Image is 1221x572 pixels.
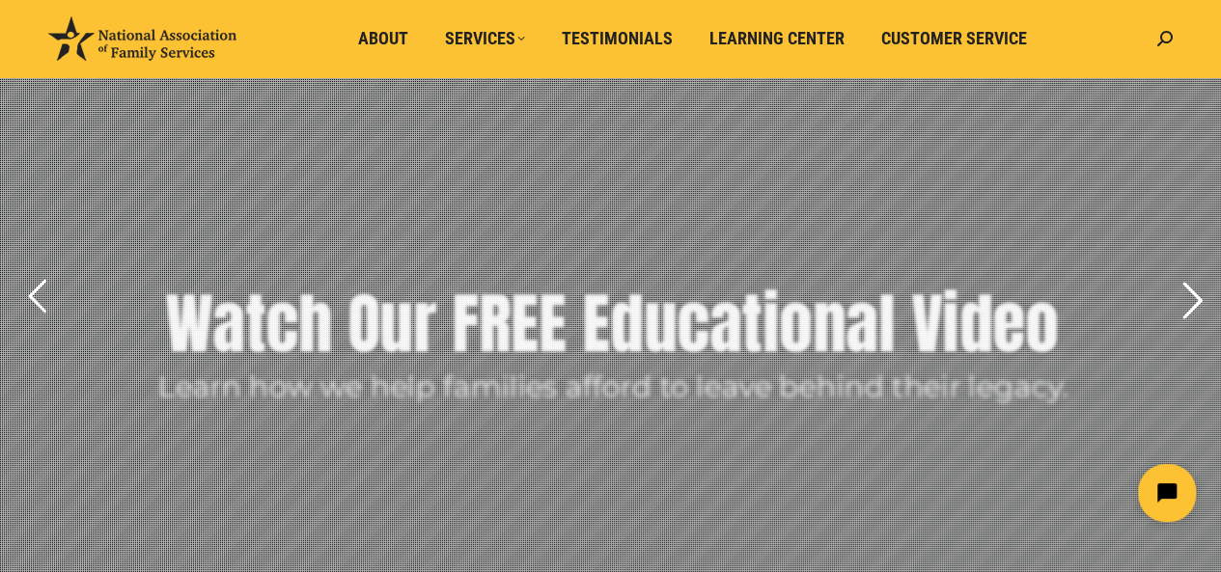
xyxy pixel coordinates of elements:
rs-layer: Learn how we help families afford to leave behind their legacy. [157,373,1068,400]
iframe: Tidio Chat [880,448,1212,538]
rs-layer: Watch Our FREE Educational Video [165,277,1058,369]
span: About [358,28,408,49]
a: Testimonials [548,20,686,57]
span: Customer Service [881,28,1027,49]
a: Customer Service [868,20,1041,57]
span: Testimonials [562,28,673,49]
img: National Association of Family Services [48,16,236,61]
span: Learning Center [709,28,845,49]
a: Learning Center [696,20,858,57]
a: About [345,20,422,57]
span: Services [445,28,525,49]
